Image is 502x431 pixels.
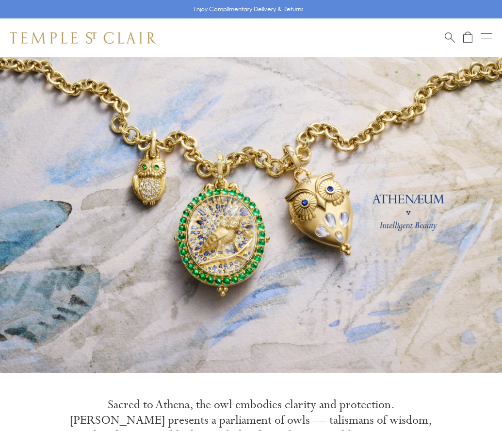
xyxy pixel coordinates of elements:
a: Search [445,32,455,44]
button: Open navigation [481,32,492,44]
img: Temple St. Clair [10,32,156,44]
p: Enjoy Complimentary Delivery & Returns [194,4,304,14]
a: Open Shopping Bag [463,32,472,44]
